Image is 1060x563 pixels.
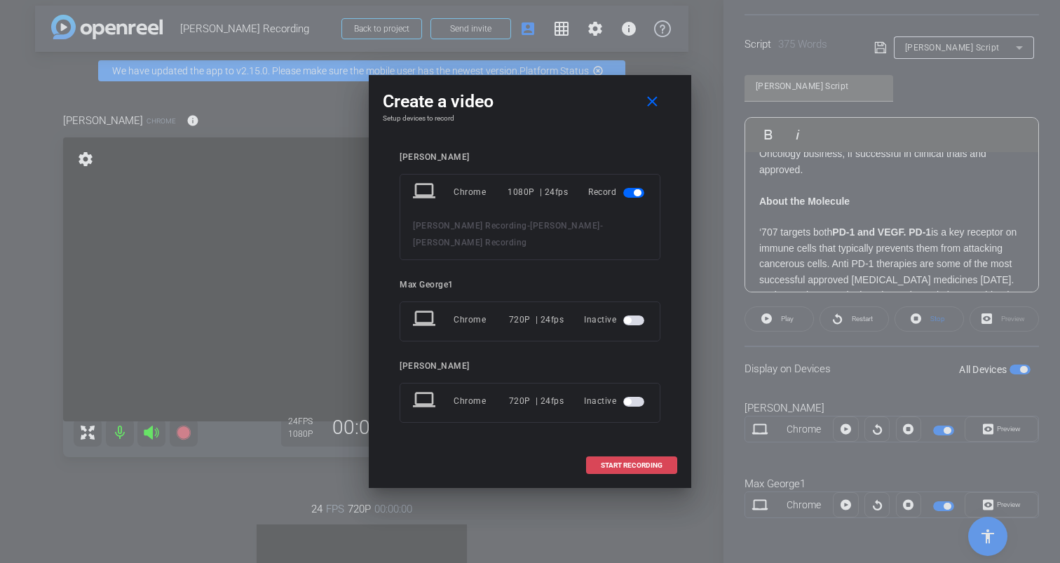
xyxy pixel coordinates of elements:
button: START RECORDING [586,456,677,474]
span: [PERSON_NAME] Recording [413,221,527,231]
div: [PERSON_NAME] [400,152,660,163]
span: - [600,221,604,231]
div: Record [588,179,647,205]
div: 1080P | 24fps [508,179,568,205]
h4: Setup devices to record [383,114,677,123]
div: Inactive [584,307,647,332]
mat-icon: laptop [413,388,438,414]
div: Chrome [454,179,508,205]
mat-icon: laptop [413,307,438,332]
div: Create a video [383,89,677,114]
span: START RECORDING [601,462,662,469]
div: Max George1 [400,280,660,290]
mat-icon: laptop [413,179,438,205]
div: 720P | 24fps [509,307,564,332]
div: Chrome [454,388,509,414]
div: Inactive [584,388,647,414]
div: Chrome [454,307,509,332]
span: - [527,221,531,231]
div: [PERSON_NAME] [400,361,660,372]
div: 720P | 24fps [509,388,564,414]
mat-icon: close [644,93,661,111]
span: [PERSON_NAME] Recording [413,238,527,247]
span: [PERSON_NAME] [530,221,600,231]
